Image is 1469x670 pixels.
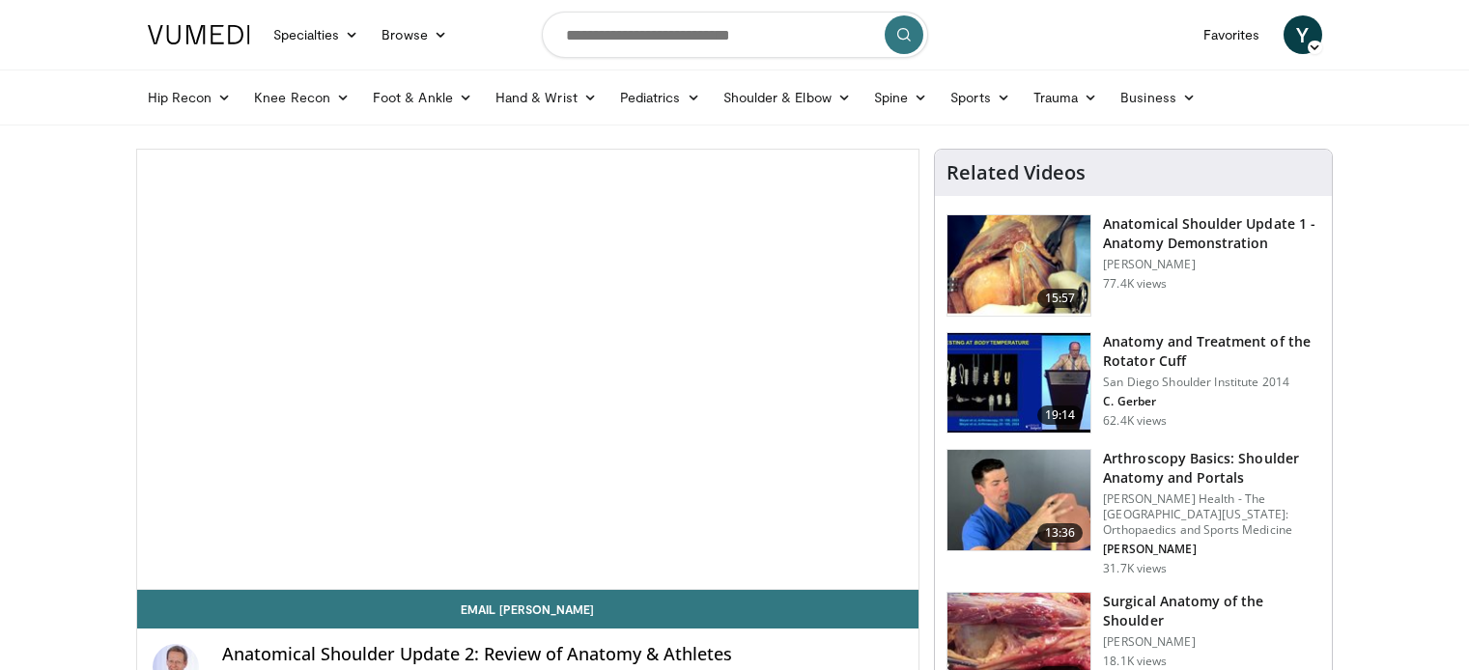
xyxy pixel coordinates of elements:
a: Sports [939,78,1022,117]
a: 15:57 Anatomical Shoulder Update 1 - Anatomy Demonstration [PERSON_NAME] 77.4K views [946,214,1320,317]
a: Foot & Ankle [361,78,484,117]
h3: Surgical Anatomy of the Shoulder [1103,592,1320,630]
span: 19:14 [1037,405,1084,425]
span: 13:36 [1037,523,1084,543]
h4: Related Videos [946,161,1086,184]
p: 31.7K views [1103,561,1167,576]
a: Y [1284,15,1322,54]
a: Trauma [1022,78,1110,117]
p: 18.1K views [1103,654,1167,669]
h3: Anatomical Shoulder Update 1 - Anatomy Demonstration [1103,214,1320,253]
a: Hand & Wrist [484,78,608,117]
p: [PERSON_NAME] Health - The [GEOGRAPHIC_DATA][US_STATE]: Orthopaedics and Sports Medicine [1103,491,1320,538]
a: Knee Recon [242,78,361,117]
a: Business [1109,78,1207,117]
a: Pediatrics [608,78,712,117]
p: 77.4K views [1103,276,1167,292]
video-js: Video Player [137,150,919,590]
a: Specialties [262,15,371,54]
p: San Diego Shoulder Institute 2014 [1103,375,1320,390]
p: [PERSON_NAME] [1103,634,1320,650]
img: laj_3.png.150x105_q85_crop-smart_upscale.jpg [947,215,1090,316]
span: 15:57 [1037,289,1084,308]
a: Hip Recon [136,78,243,117]
a: Spine [862,78,939,117]
a: Shoulder & Elbow [712,78,862,117]
p: 62.4K views [1103,413,1167,429]
p: [PERSON_NAME] [1103,257,1320,272]
h4: Anatomical Shoulder Update 2: Review of Anatomy & Athletes [222,644,904,665]
p: C. Gerber [1103,394,1320,409]
a: Favorites [1192,15,1272,54]
a: Email [PERSON_NAME] [137,590,919,628]
p: [PERSON_NAME] [1103,542,1320,557]
img: 58008271-3059-4eea-87a5-8726eb53a503.150x105_q85_crop-smart_upscale.jpg [947,333,1090,433]
a: Browse [370,15,459,54]
img: 9534a039-0eaa-4167-96cf-d5be049a70d8.150x105_q85_crop-smart_upscale.jpg [947,450,1090,550]
h3: Arthroscopy Basics: Shoulder Anatomy and Portals [1103,449,1320,488]
a: 19:14 Anatomy and Treatment of the Rotator Cuff San Diego Shoulder Institute 2014 C. Gerber 62.4K... [946,332,1320,434]
input: Search topics, interventions [542,12,928,58]
img: VuMedi Logo [148,25,250,44]
a: 13:36 Arthroscopy Basics: Shoulder Anatomy and Portals [PERSON_NAME] Health - The [GEOGRAPHIC_DAT... [946,449,1320,576]
h3: Anatomy and Treatment of the Rotator Cuff [1103,332,1320,371]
